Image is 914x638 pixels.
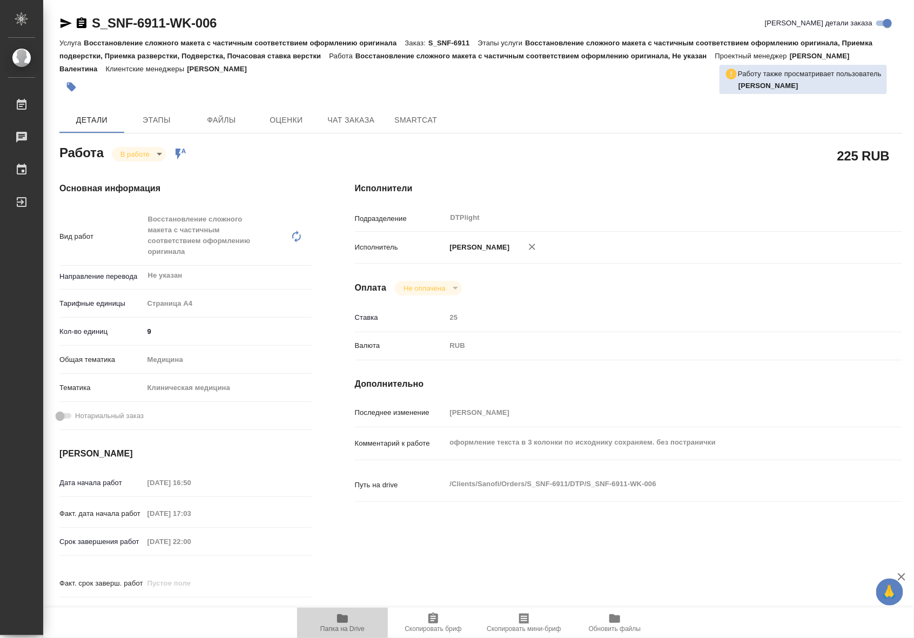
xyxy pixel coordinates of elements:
[144,379,312,397] div: Клиническая медицина
[59,326,144,337] p: Кол-во единиц
[297,608,388,638] button: Папка на Drive
[520,235,544,259] button: Удалить исполнителя
[405,625,461,633] span: Скопировать бриф
[355,480,446,491] p: Путь на drive
[487,625,561,633] span: Скопировать мини-бриф
[92,16,217,30] a: S_SNF-6911-WK-006
[390,113,442,127] span: SmartCat
[144,506,238,521] input: Пустое поле
[59,536,144,547] p: Срок завершения работ
[117,150,153,159] button: В работе
[66,113,118,127] span: Детали
[84,39,405,47] p: Восстановление сложного макета с частичным соответствием оформлению оригинала
[355,213,446,224] p: Подразделение
[446,475,857,493] textarea: /Clients/Sanofi/Orders/S_SNF-6911/DTP/S_SNF-6911-WK-006
[569,608,660,638] button: Обновить файлы
[75,17,88,30] button: Скопировать ссылку
[738,69,882,79] p: Работу также просматривает пользователь
[75,411,144,421] span: Нотариальный заказ
[59,271,144,282] p: Направление перевода
[260,113,312,127] span: Оценки
[144,294,312,313] div: Страница А4
[355,52,715,60] p: Восстановление сложного макета с частичным соответствием оформлению оригинала, Не указан
[59,478,144,488] p: Дата начала работ
[355,407,446,418] p: Последнее изменение
[59,142,104,162] h2: Работа
[112,147,166,162] div: В работе
[59,382,144,393] p: Тематика
[144,324,312,339] input: ✎ Введи что-нибудь
[765,18,872,29] span: [PERSON_NAME] детали заказа
[446,242,510,253] p: [PERSON_NAME]
[355,438,446,449] p: Комментарий к работе
[738,80,882,91] p: Сархатов Руслан
[355,182,902,195] h4: Исполнители
[388,608,479,638] button: Скопировать бриф
[144,475,238,491] input: Пустое поле
[355,281,387,294] h4: Оплата
[715,52,790,60] p: Проектный менеджер
[446,433,857,452] textarea: оформление текста в 3 колонки по исходнику сохраняем. без постранички
[144,351,312,369] div: Медицина
[355,340,446,351] p: Валюта
[329,52,355,60] p: Работа
[59,75,83,99] button: Добавить тэг
[446,310,857,325] input: Пустое поле
[105,65,187,73] p: Клиентские менеджеры
[59,17,72,30] button: Скопировать ссылку для ЯМессенджера
[355,312,446,323] p: Ставка
[144,603,238,619] input: ✎ Введи что-нибудь
[478,39,526,47] p: Этапы услуги
[144,534,238,549] input: Пустое поле
[59,231,144,242] p: Вид работ
[355,378,902,391] h4: Дополнительно
[131,113,183,127] span: Этапы
[59,354,144,365] p: Общая тематика
[59,39,84,47] p: Услуга
[400,284,448,293] button: Не оплачена
[187,65,255,73] p: [PERSON_NAME]
[479,608,569,638] button: Скопировать мини-бриф
[325,113,377,127] span: Чат заказа
[405,39,428,47] p: Заказ:
[59,182,312,195] h4: Основная информация
[837,146,890,165] h2: 225 RUB
[59,578,144,589] p: Факт. срок заверш. работ
[881,581,899,603] span: 🙏
[59,606,144,617] p: Срок завершения услуги
[59,39,873,60] p: Восстановление сложного макета с частичным соответствием оформлению оригинала, Приемка подверстки...
[320,625,365,633] span: Папка на Drive
[738,82,798,90] b: [PERSON_NAME]
[59,447,312,460] h4: [PERSON_NAME]
[59,508,144,519] p: Факт. дата начала работ
[446,405,857,420] input: Пустое поле
[446,337,857,355] div: RUB
[59,298,144,309] p: Тарифные единицы
[395,281,461,296] div: В работе
[876,579,903,606] button: 🙏
[144,575,238,591] input: Пустое поле
[355,242,446,253] p: Исполнитель
[589,625,641,633] span: Обновить файлы
[196,113,247,127] span: Файлы
[428,39,478,47] p: S_SNF-6911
